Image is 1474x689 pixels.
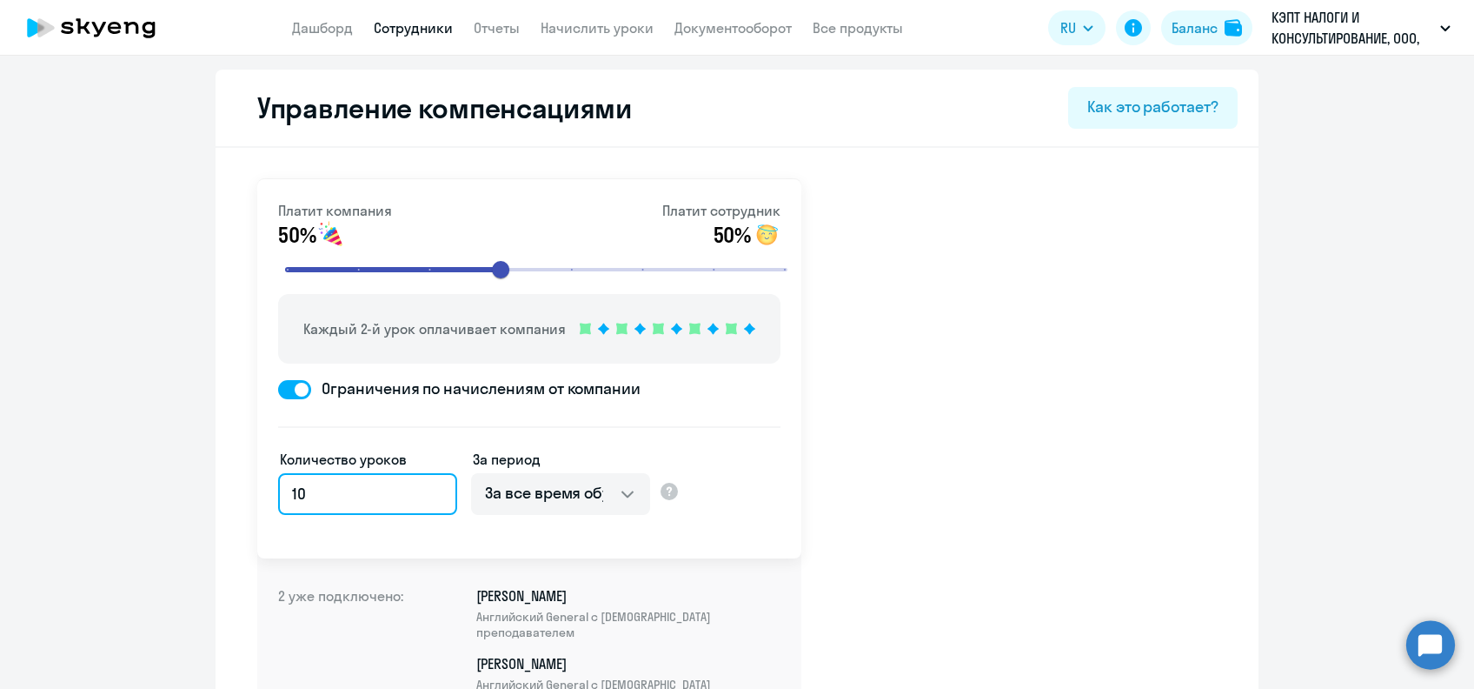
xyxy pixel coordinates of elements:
[474,19,520,37] a: Отчеты
[317,221,345,249] img: smile
[476,609,780,640] span: Английский General с [DEMOGRAPHIC_DATA] преподавателем
[1271,7,1433,49] p: КЭПТ НАЛОГИ И КОНСУЛЬТИРОВАНИЕ, ООО, Договор 2025 постоплата
[278,200,392,221] p: Платит компания
[541,19,654,37] a: Начислить уроки
[1087,96,1218,118] div: Как это работает?
[236,90,632,125] h2: Управление компенсациями
[1161,10,1252,45] button: Балансbalance
[311,378,641,400] span: Ограничения по начислениям от компании
[278,221,315,249] span: 50%
[1060,17,1076,38] span: RU
[1172,17,1218,38] div: Баланс
[292,19,353,37] a: Дашборд
[476,586,780,640] p: [PERSON_NAME]
[674,19,792,37] a: Документооборот
[473,449,541,470] label: За период
[662,200,780,221] p: Платит сотрудник
[280,449,407,470] label: Количество уроков
[1225,19,1242,37] img: balance
[753,221,780,249] img: smile
[714,221,751,249] span: 50%
[813,19,903,37] a: Все продукты
[303,318,566,339] p: Каждый 2-й урок оплачивает компания
[1048,10,1105,45] button: RU
[1263,7,1459,49] button: КЭПТ НАЛОГИ И КОНСУЛЬТИРОВАНИЕ, ООО, Договор 2025 постоплата
[374,19,453,37] a: Сотрудники
[1068,87,1238,129] button: Как это работает?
